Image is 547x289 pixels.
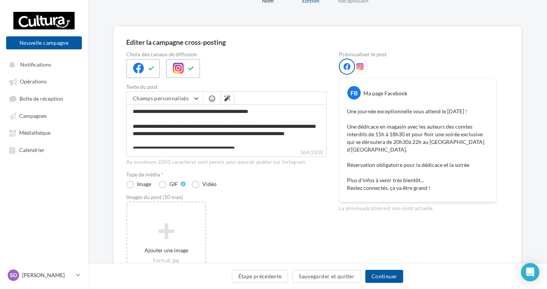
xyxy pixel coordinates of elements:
p: Une journée exceptionnelle vous attend le [DATE] ! Une dédicace en magasin avec les auteurs des c... [347,108,488,192]
span: Champs personnalisés [133,95,189,101]
div: Image [137,181,151,187]
span: Notifications [20,61,51,68]
p: [PERSON_NAME] [22,271,73,279]
a: Médiathèque [5,126,83,139]
span: Médiathèque [19,130,50,136]
label: Texte du post [126,84,327,90]
span: Opérations [20,78,47,85]
label: Type de média * [126,172,327,177]
button: Continuer [365,270,403,283]
a: SD [PERSON_NAME] [6,268,82,282]
div: Prévisualiser le post [339,52,497,57]
div: FB [347,86,361,100]
div: Editer la campagne cross-posting [126,39,226,46]
a: Boîte de réception [5,91,83,106]
button: Sauvegarder et quitter [292,270,361,283]
div: La prévisualisation est non-contractuelle [339,202,497,212]
button: Étape précédente [232,270,288,283]
span: SD [10,271,17,279]
span: Campagnes [19,113,47,119]
button: Champs personnalisés [127,92,203,105]
div: Open Intercom Messenger [521,263,539,281]
div: Images du post (10 max) [126,194,327,200]
div: Ma page Facebook [363,90,407,97]
label: 364/2200 [126,149,327,157]
button: Nouvelle campagne [6,36,82,49]
a: Campagnes [5,109,83,122]
div: Vidéo [202,181,217,187]
span: Boîte de réception [20,95,63,102]
div: Au maximum 2200 caractères sont permis pour pouvoir publier sur Instagram [126,159,327,166]
a: Opérations [5,74,83,88]
a: Calendrier [5,143,83,157]
div: GIF [169,181,178,187]
span: Calendrier [19,147,45,153]
label: Choix des canaux de diffusion [126,52,327,57]
button: Notifications [5,57,80,71]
